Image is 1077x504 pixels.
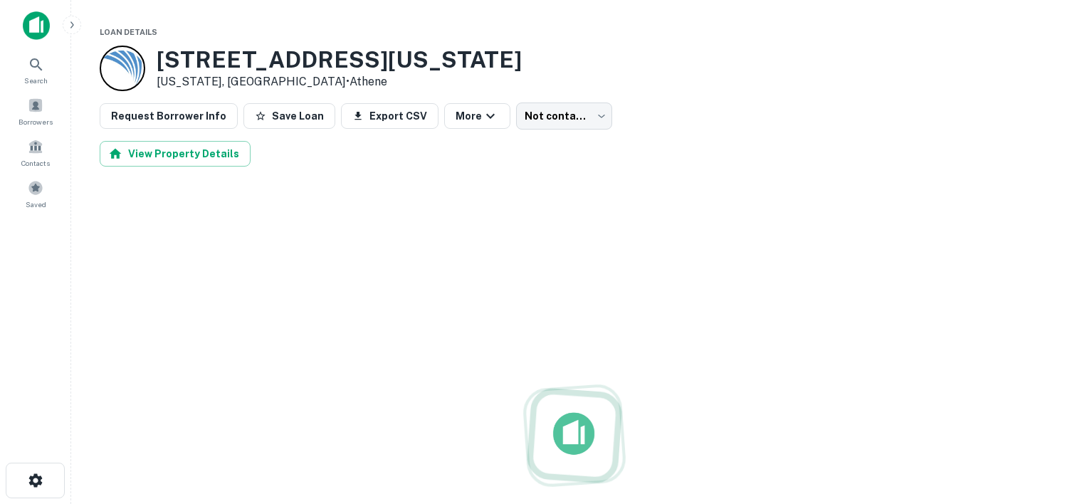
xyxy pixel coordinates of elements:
[516,103,612,130] div: Not contacted
[100,141,251,167] button: View Property Details
[4,92,67,130] a: Borrowers
[26,199,46,210] span: Saved
[100,103,238,129] button: Request Borrower Info
[157,46,522,73] h3: [STREET_ADDRESS][US_STATE]
[4,174,67,213] a: Saved
[157,73,522,90] p: [US_STATE], [GEOGRAPHIC_DATA] •
[19,116,53,127] span: Borrowers
[4,51,67,89] a: Search
[444,103,510,129] button: More
[24,75,48,86] span: Search
[23,11,50,40] img: capitalize-icon.png
[243,103,335,129] button: Save Loan
[100,28,157,36] span: Loan Details
[350,75,387,88] a: Athene
[4,133,67,172] a: Contacts
[21,157,50,169] span: Contacts
[341,103,438,129] button: Export CSV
